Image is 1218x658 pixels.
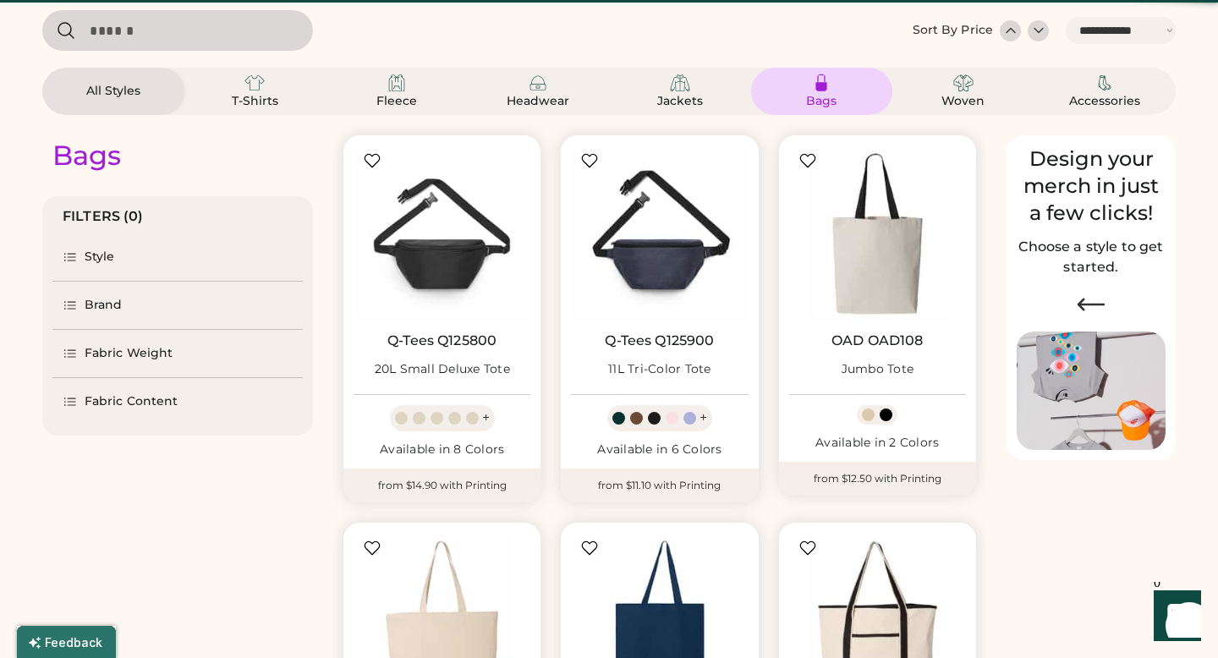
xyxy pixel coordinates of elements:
[571,441,748,458] div: Available in 6 Colors
[52,139,121,173] div: Bags
[642,93,718,110] div: Jackets
[670,73,690,93] img: Jackets Icon
[811,73,831,93] img: Bags Icon
[85,345,173,362] div: Fabric Weight
[831,332,924,349] a: OAD OAD108
[789,145,966,322] img: OAD OAD108 Jumbo Tote
[500,93,576,110] div: Headwear
[343,469,540,502] div: from $14.90 with Printing
[217,93,293,110] div: T-Shirts
[354,145,530,322] img: Q-Tees Q125800 20L Small Deluxe Tote
[783,93,859,110] div: Bags
[571,145,748,322] img: Q-Tees Q125900 11L Tri-Color Tote
[387,73,407,93] img: Fleece Icon
[1017,145,1166,227] div: Design your merch in just a few clicks!
[842,361,914,378] div: Jumbo Tote
[1095,73,1115,93] img: Accessories Icon
[85,297,123,314] div: Brand
[953,73,974,93] img: Woven Icon
[779,462,976,496] div: from $12.50 with Printing
[913,22,993,39] div: Sort By Price
[244,73,265,93] img: T-Shirts Icon
[359,93,435,110] div: Fleece
[528,73,548,93] img: Headwear Icon
[1017,237,1166,277] h2: Choose a style to get started.
[85,249,115,266] div: Style
[387,332,497,349] a: Q-Tees Q125800
[354,441,530,458] div: Available in 8 Colors
[605,332,714,349] a: Q-Tees Q125900
[1067,93,1143,110] div: Accessories
[700,409,707,427] div: +
[375,361,510,378] div: 20L Small Deluxe Tote
[789,435,966,452] div: Available in 2 Colors
[1017,332,1166,451] img: Image of Lisa Congdon Eye Print on T-Shirt and Hat
[482,409,490,427] div: +
[561,469,758,502] div: from $11.10 with Printing
[608,361,711,378] div: 11L Tri-Color Tote
[85,393,178,410] div: Fabric Content
[925,93,1001,110] div: Woven
[63,206,144,227] div: FILTERS (0)
[75,83,151,100] div: All Styles
[1138,582,1210,655] iframe: Front Chat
